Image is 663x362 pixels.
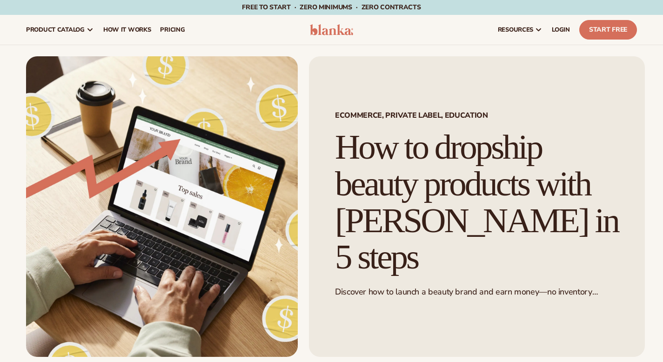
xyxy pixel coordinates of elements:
a: pricing [155,15,189,45]
span: How It Works [103,26,151,34]
a: Start Free [579,20,637,40]
p: Discover how to launch a beauty brand and earn money—no inventory needed. [335,287,619,297]
a: resources [493,15,547,45]
img: Growing money with ecommerce [26,56,298,357]
img: logo [310,24,354,35]
a: How It Works [99,15,156,45]
span: Ecommerce, Private Label, EDUCATION [335,112,619,119]
span: resources [498,26,533,34]
a: LOGIN [547,15,575,45]
span: product catalog [26,26,85,34]
span: LOGIN [552,26,570,34]
span: pricing [160,26,185,34]
a: product catalog [21,15,99,45]
span: Free to start · ZERO minimums · ZERO contracts [242,3,421,12]
h1: How to dropship beauty products with [PERSON_NAME] in 5 steps [335,129,619,275]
